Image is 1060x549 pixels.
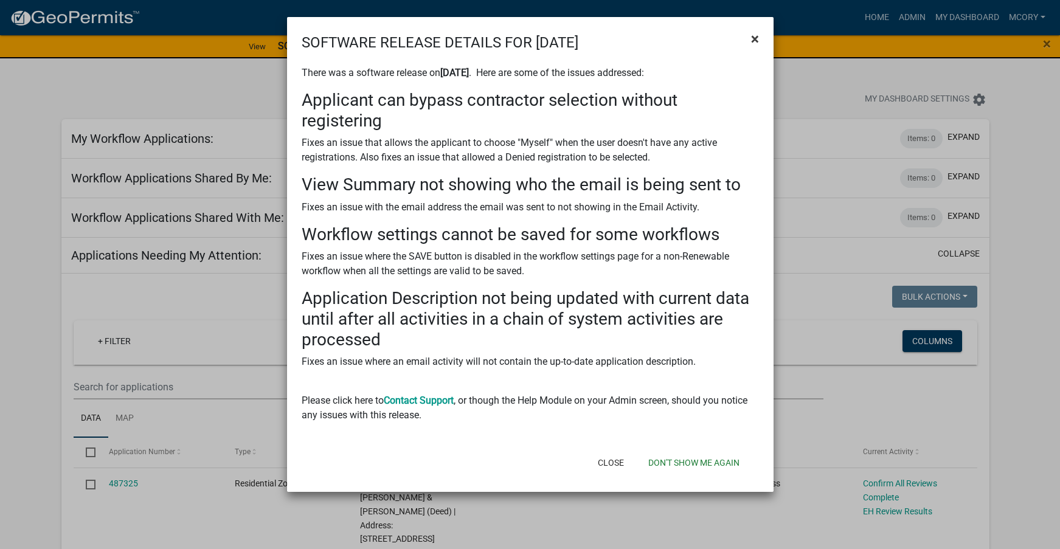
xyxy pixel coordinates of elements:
[302,249,759,278] p: Fixes an issue where the SAVE button is disabled in the workflow settings page for a non-Renewabl...
[384,395,454,406] a: Contact Support
[440,67,469,78] strong: [DATE]
[302,354,759,384] p: Fixes an issue where an email activity will not contain the up-to-date application description.
[302,393,759,423] p: Please click here to , or though the Help Module on your Admin screen, should you notice any issu...
[302,174,759,195] h3: View Summary not showing who the email is being sent to
[302,90,759,131] h3: Applicant can bypass contractor selection without registering
[302,66,759,80] p: There was a software release on . Here are some of the issues addressed:
[302,224,759,245] h3: Workflow settings cannot be saved for some workflows
[302,200,759,215] p: Fixes an issue with the email address the email was sent to not showing in the Email Activity.
[302,32,578,54] h4: SOFTWARE RELEASE DETAILS FOR [DATE]
[751,30,759,47] span: ×
[639,452,749,474] button: Don't show me again
[302,136,759,165] p: Fixes an issue that allows the applicant to choose "Myself" when the user doesn't have any active...
[588,452,634,474] button: Close
[302,288,759,350] h3: Application Description not being updated with current data until after all activities in a chain...
[741,22,769,56] button: Close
